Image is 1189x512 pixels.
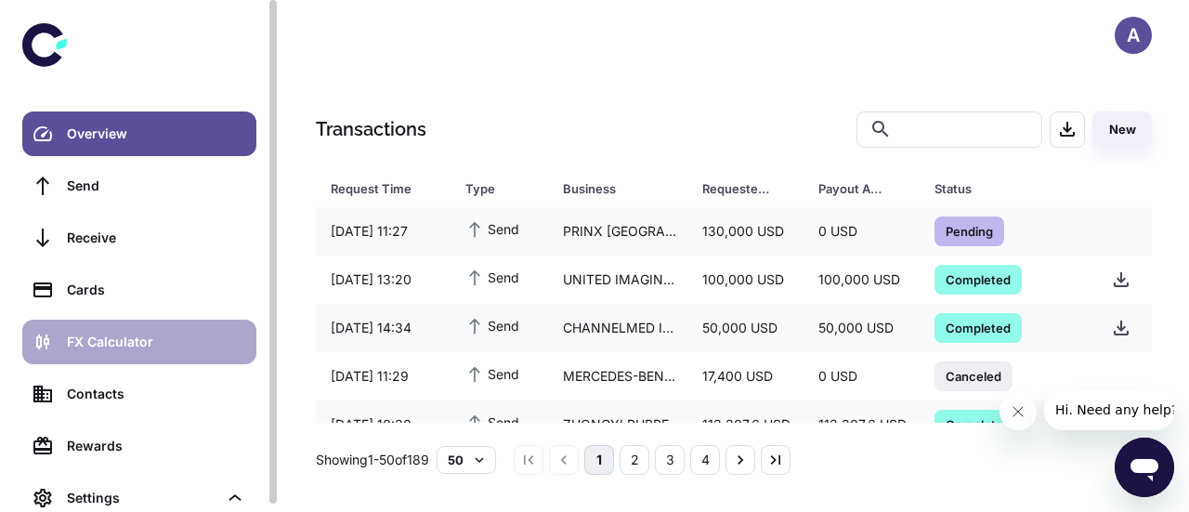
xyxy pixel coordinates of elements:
[437,446,496,474] button: 50
[934,176,1051,202] div: Status
[584,445,614,475] button: page 1
[804,310,920,346] div: 50,000 USD
[687,214,804,249] div: 130,000 USD
[804,262,920,297] div: 100,000 USD
[67,228,245,248] div: Receive
[725,445,755,475] button: Go to next page
[316,359,451,394] div: [DATE] 11:29
[818,176,912,202] span: Payout Amount
[702,176,772,202] div: Requested Amount
[465,315,519,335] span: Send
[687,310,804,346] div: 50,000 USD
[67,384,245,404] div: Contacts
[702,176,796,202] span: Requested Amount
[22,112,256,156] a: Overview
[67,488,217,508] div: Settings
[818,176,888,202] div: Payout Amount
[548,359,687,394] div: MERCEDES-BENZ AG
[934,318,1022,336] span: Completed
[804,214,920,249] div: 0 USD
[22,424,256,468] a: Rewards
[1115,17,1152,54] button: A
[548,214,687,249] div: PRINX [GEOGRAPHIC_DATA] ([GEOGRAPHIC_DATA]) TIRE CO. LTD
[22,320,256,364] a: FX Calculator
[316,262,451,297] div: [DATE] 13:20
[548,310,687,346] div: CHANNELMED IMPORT AND EXPORT CORPORATION LIMITED
[687,407,804,442] div: 113,307.6 USD
[316,310,451,346] div: [DATE] 14:34
[511,445,793,475] nav: pagination navigation
[934,414,1022,433] span: Completed
[465,363,519,384] span: Send
[22,164,256,208] a: Send
[22,268,256,312] a: Cards
[548,407,687,442] div: ZHONGYI RUBBER CO.,LTD
[1000,393,1037,430] iframe: Close message
[67,332,245,352] div: FX Calculator
[67,124,245,144] div: Overview
[934,176,1075,202] span: Status
[687,262,804,297] div: 100,000 USD
[804,359,920,394] div: 0 USD
[316,450,429,470] p: Showing 1-50 of 189
[934,366,1013,385] span: Canceled
[465,176,541,202] span: Type
[804,407,920,442] div: 113,307.6 USD
[620,445,649,475] button: Go to page 2
[316,214,451,249] div: [DATE] 11:27
[465,412,519,432] span: Send
[331,176,419,202] div: Request Time
[934,269,1022,288] span: Completed
[11,13,134,28] span: Hi. Need any help?
[67,280,245,300] div: Cards
[465,267,519,287] span: Send
[465,176,516,202] div: Type
[761,445,790,475] button: Go to last page
[1044,389,1174,430] iframe: Message from company
[690,445,720,475] button: Go to page 4
[67,176,245,196] div: Send
[316,115,426,143] h1: Transactions
[22,372,256,416] a: Contacts
[934,221,1004,240] span: Pending
[655,445,685,475] button: Go to page 3
[331,176,443,202] span: Request Time
[687,359,804,394] div: 17,400 USD
[22,216,256,260] a: Receive
[316,407,451,442] div: [DATE] 10:38
[67,436,245,456] div: Rewards
[1115,438,1174,497] iframe: Button to launch messaging window
[548,262,687,297] div: UNITED IMAGING HEALTHCARE HONG KONG LIMITED
[1092,112,1152,148] button: New
[465,218,519,239] span: Send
